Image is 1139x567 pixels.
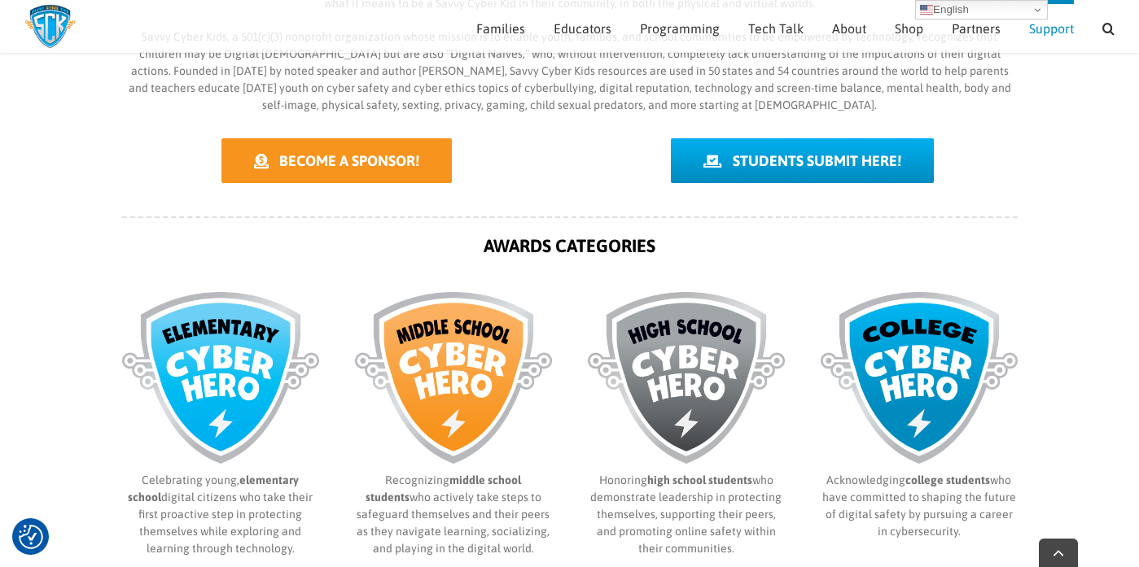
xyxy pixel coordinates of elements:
img: SCK-awards-categories-High [588,292,785,464]
img: SCK-awards-categories-Elementary [122,292,319,464]
span: Shop [895,22,923,35]
p: Savvy Cyber Kids, a 501(c)(3) nonprofit organization whose mission is to enable youth, families, ... [122,28,1018,114]
span: About [832,22,866,35]
img: Savvy Cyber Kids Logo [24,4,76,49]
span: Tech Talk [748,22,804,35]
span: Educators [554,22,611,35]
b: college students [905,473,990,486]
p: Honoring who demonstrate leadership in protecting themselves, supporting their peers, and promoti... [588,472,785,557]
strong: AWARDS CATEGORIES [484,235,655,256]
b: high school students [647,473,752,486]
img: SCK-awards-categories-Middle [355,292,552,464]
span: Families [476,22,525,35]
img: en [920,3,933,16]
button: Consent Preferences [19,525,43,549]
span: Support [1029,22,1074,35]
p: Recognizing who actively take steps to safeguard themselves and their peers as they navigate lear... [355,472,552,557]
a: BECOME A SPONSOR! [221,138,452,183]
img: SCK-awards-categories-College1 [821,292,1018,464]
p: Acknowledging who have committed to shaping the future of digital safety by pursuing a career in ... [821,472,1018,540]
a: STUDENTS SUBMIT HERE! [671,138,934,183]
span: Partners [952,22,1001,35]
p: Celebrating young, digital citizens who take their first proactive step in protecting themselves ... [122,472,319,557]
img: Revisit consent button [19,525,43,549]
span: Programming [640,22,720,35]
span: STUDENTS SUBMIT HERE! [733,152,901,169]
span: BECOME A SPONSOR! [279,152,419,169]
